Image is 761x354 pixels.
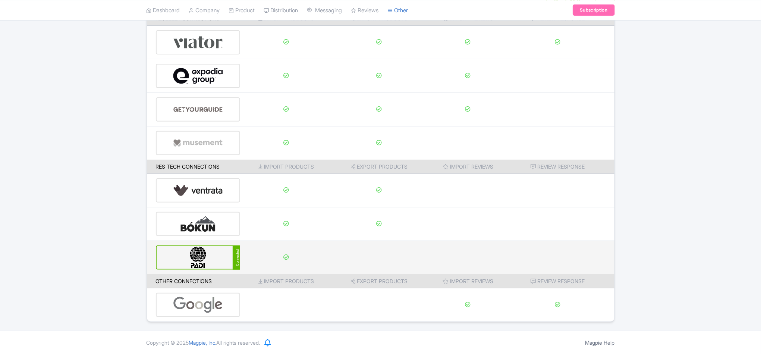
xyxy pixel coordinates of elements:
div: Copyright © 2025 All rights reserved. [142,339,265,347]
th: Review Response [510,274,614,288]
div: Connected [233,245,240,270]
th: Export Products [332,160,426,174]
img: get_your_guide-5a6366678479520ec94e3f9d2b9f304b.svg [173,98,223,121]
img: musement-dad6797fd076d4ac540800b229e01643.svg [173,132,223,154]
th: Review Response [510,160,614,174]
a: Subscription [573,4,614,16]
th: Import Products [240,160,332,174]
img: expedia-9e2f273c8342058d41d2cc231867de8b.svg [173,65,223,87]
th: Import Reviews [426,160,510,174]
img: viator-e2bf771eb72f7a6029a5edfbb081213a.svg [173,31,223,54]
th: Res Tech Connections [147,160,240,174]
img: bokun-9d666bd0d1b458dbc8a9c3d52590ba5a.svg [173,213,223,235]
img: google-96de159c2084212d3cdd3c2fb262314c.svg [173,294,223,316]
th: Other Connections [147,274,240,288]
a: Magpie Help [585,339,615,346]
img: padi-d8839556b6cfbd2c30d3e47ef5cc6c4e.svg [173,246,223,269]
th: Import Reviews [426,274,510,288]
span: Magpie, Inc. [189,339,217,346]
th: Export Products [332,274,426,288]
img: ventrata-b8ee9d388f52bb9ce077e58fa33de912.svg [173,179,223,202]
th: Import Products [240,274,332,288]
a: Connected [156,245,240,270]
